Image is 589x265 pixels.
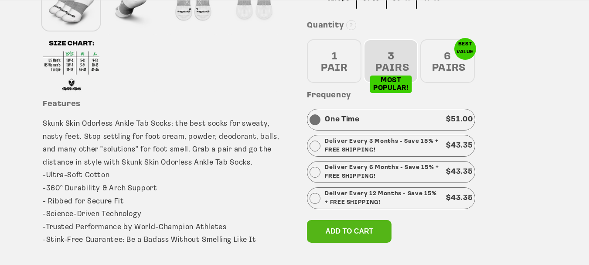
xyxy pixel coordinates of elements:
div: 6 PAIRS [420,39,475,83]
p: $ [446,113,473,126]
p: Deliver Every 3 Months - Save 15% + FREE SHIPPING! [325,137,441,155]
div: 3 PAIRS [364,39,418,83]
h3: Quantity [307,21,546,31]
h3: Features [43,100,282,110]
h3: Frequency [307,91,546,101]
p: $ [446,165,473,179]
span: 43.35 [451,168,473,176]
div: 1 PAIR [307,39,361,83]
button: Add to cart [307,220,392,243]
p: Deliver Every 12 Months - Save 15% + FREE SHIPPING! [325,189,441,207]
p: Deliver Every 6 Months - Save 15% + FREE SHIPPING! [325,163,441,181]
span: 51.00 [451,116,473,123]
p: One Time [325,113,359,126]
span: 43.35 [451,194,473,202]
p: Skunk Skin Odorless Ankle Tab Socks: the best socks for sweaty, nasty feet. Stop settling for foo... [43,117,282,260]
span: Add to cart [325,227,373,235]
span: 43.35 [451,142,473,149]
p: $ [446,139,473,152]
p: $ [446,192,473,205]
